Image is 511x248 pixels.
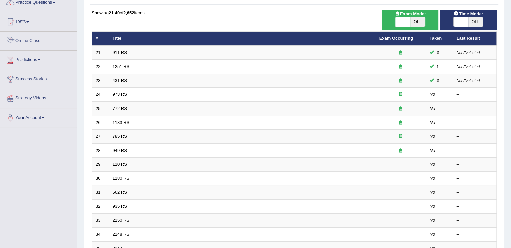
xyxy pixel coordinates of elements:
[430,232,435,237] em: No
[92,116,109,130] td: 26
[379,133,422,140] div: Exam occurring question
[410,17,425,27] span: OFF
[113,218,130,223] a: 2150 RS
[430,176,435,181] em: No
[123,10,134,15] b: 2,652
[0,70,77,87] a: Success Stories
[92,199,109,213] td: 32
[379,50,422,56] div: Exam occurring question
[430,190,435,195] em: No
[113,50,127,55] a: 911 RS
[451,10,486,17] span: Time Mode:
[113,134,127,139] a: 785 RS
[113,162,127,167] a: 110 RS
[113,190,127,195] a: 562 RS
[468,17,483,27] span: OFF
[379,91,422,98] div: Exam occurring question
[457,51,480,55] small: Not Evaluated
[457,106,493,112] div: –
[92,213,109,228] td: 33
[113,120,130,125] a: 1183 RS
[434,63,442,70] span: You can still take this question
[457,120,493,126] div: –
[92,158,109,172] td: 29
[92,130,109,144] td: 27
[430,204,435,209] em: No
[109,10,120,15] b: 21-40
[92,185,109,200] td: 31
[92,143,109,158] td: 28
[0,108,77,125] a: Your Account
[457,79,480,83] small: Not Evaluated
[379,78,422,84] div: Exam occurring question
[113,78,127,83] a: 431 RS
[430,120,435,125] em: No
[113,232,130,237] a: 2148 RS
[92,10,497,16] div: Showing of items.
[457,91,493,98] div: –
[113,106,127,111] a: 772 RS
[92,88,109,102] td: 24
[430,106,435,111] em: No
[92,32,109,46] th: #
[392,10,428,17] span: Exam Mode:
[113,64,130,69] a: 1251 RS
[430,148,435,153] em: No
[92,228,109,242] td: 34
[434,49,442,56] span: You can still take this question
[92,171,109,185] td: 30
[113,176,130,181] a: 1180 RS
[382,10,439,30] div: Show exams occurring in exams
[457,217,493,224] div: –
[430,134,435,139] em: No
[92,46,109,60] td: 21
[457,189,493,196] div: –
[113,92,127,97] a: 973 RS
[457,161,493,168] div: –
[430,162,435,167] em: No
[430,218,435,223] em: No
[457,175,493,182] div: –
[0,32,77,48] a: Online Class
[434,77,442,84] span: You can still take this question
[113,204,127,209] a: 935 RS
[379,120,422,126] div: Exam occurring question
[379,36,413,41] a: Exam Occurring
[113,148,127,153] a: 949 RS
[457,65,480,69] small: Not Evaluated
[457,231,493,238] div: –
[379,64,422,70] div: Exam occurring question
[457,133,493,140] div: –
[92,74,109,88] td: 23
[92,102,109,116] td: 25
[457,148,493,154] div: –
[92,60,109,74] td: 22
[0,51,77,68] a: Predictions
[0,12,77,29] a: Tests
[379,148,422,154] div: Exam occurring question
[379,106,422,112] div: Exam occurring question
[0,89,77,106] a: Strategy Videos
[430,92,435,97] em: No
[457,203,493,210] div: –
[109,32,376,46] th: Title
[426,32,453,46] th: Taken
[453,32,497,46] th: Last Result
